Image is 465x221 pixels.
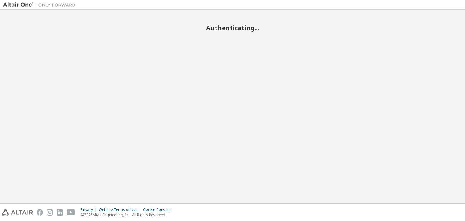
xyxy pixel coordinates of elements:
[57,209,63,216] img: linkedin.svg
[143,207,174,212] div: Cookie Consent
[3,24,462,32] h2: Authenticating...
[37,209,43,216] img: facebook.svg
[47,209,53,216] img: instagram.svg
[99,207,143,212] div: Website Terms of Use
[3,2,79,8] img: Altair One
[67,209,75,216] img: youtube.svg
[81,212,174,217] p: © 2025 Altair Engineering, Inc. All Rights Reserved.
[81,207,99,212] div: Privacy
[2,209,33,216] img: altair_logo.svg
